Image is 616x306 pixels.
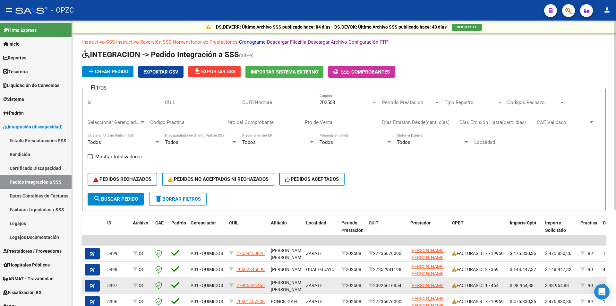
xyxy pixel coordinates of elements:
div: 27235676090 [369,298,405,305]
div: 23926616854 [369,282,405,289]
span: 89 [588,251,593,256]
div: DS [133,250,150,257]
span: Padrón [3,109,24,117]
span: Todos [88,139,101,145]
button: PEDIDOS NO ACEPTADOS NI RECHAZADOS [162,173,274,186]
span: Fiscalización RG [3,289,42,296]
span: Firma Express [3,27,37,34]
span: 20502845099 [236,267,265,272]
span: Inicio [3,40,20,48]
datatable-header-cell: Practica [578,216,600,244]
span: $ 475.830,36 [545,251,571,256]
span: $ 148.447,32 [510,267,536,272]
span: 1 [603,299,605,304]
button: Exportar CSV [138,66,184,78]
p: - - - - - [82,39,606,46]
mat-icon: add [87,67,95,75]
datatable-header-cell: Padrón [169,216,188,244]
div: 5997 [107,282,128,289]
div: 202508 [341,250,364,257]
span: Todos [397,139,410,145]
span: $ 148.447,32 [545,267,571,272]
div: Open Intercom Messenger [594,284,610,300]
datatable-header-cell: Importe Cpbt. [507,216,543,244]
span: Importar Sistema Externo [251,69,318,75]
h3: Filtros [88,83,110,92]
p: DS.DEVERR: Último Archivo SSS publicado hace: 84 días - DS.DEVOK: Último Archivo SSS publicado ha... [216,23,447,31]
span: GUALEGUAYCHU [306,267,340,272]
span: A01 - QUIMICOS [191,299,223,304]
button: PEDIDOS RECHAZADOS [88,173,157,186]
span: 90 [588,283,593,288]
span: Período Prestación [341,220,364,233]
datatable-header-cell: CAE [153,216,169,244]
span: INTEGRACION -> Pedido Integración a SSS [82,50,239,59]
span: PEDIDOS ACEPTADOS [285,176,339,182]
span: $ 475.830,36 [545,299,571,304]
a: Descargar Filezilla [267,39,306,45]
span: Buscar Pedido [93,196,138,202]
span: Crear Pedido [87,69,128,74]
span: 90 [588,267,593,272]
button: Borrar Filtros [149,193,207,205]
span: ZARATE [306,251,322,256]
datatable-header-cell: Afiliado [268,216,304,244]
datatable-header-cell: CUIT [366,216,408,244]
span: Prestadores / Proveedores [3,248,62,255]
span: [PERSON_NAME] [410,283,445,288]
span: 4 [603,283,605,288]
span: (alt+e) [239,52,254,58]
span: ANMAT - Trazabilidad [3,275,54,282]
span: [PERSON_NAME] [PERSON_NAME] [271,248,305,260]
span: 89 [588,299,593,304]
div: DS [133,298,150,305]
span: Reportes [3,54,26,61]
button: Importar Sistema Externo [245,66,323,78]
span: 27559450826 [236,251,265,256]
button: VER DETALLE [452,24,482,31]
div: 5996 [107,298,128,305]
datatable-header-cell: Localidad [304,216,339,244]
span: Periodo Prestacion [382,100,434,105]
span: - OPZC [51,3,74,17]
div: FACTURAS C : 1 - 464 [452,282,505,289]
div: 202508 [341,266,364,273]
span: CUIT [369,220,379,225]
datatable-header-cell: Importe Solicitado [543,216,578,244]
span: Todos [165,139,178,145]
span: Todos [320,139,333,145]
a: Instructivo Reversión SSS [116,39,171,45]
span: Prestador [410,220,431,225]
a: Cronograma [239,39,266,45]
div: 27352981198 [369,266,405,273]
span: ZARATE [306,299,322,304]
span: A01 - QUIMICOS [191,267,223,272]
span: [PERSON_NAME] [PERSON_NAME] [410,248,445,260]
button: Buscar Pedido [88,193,144,205]
a: Nomenclador de Prestaciones [173,39,238,45]
span: Practica [580,220,597,225]
span: $ 475.830,36 [510,251,536,256]
span: Borrar Filtros [155,196,201,202]
a: Descargar Archivo Configuración FTP [308,39,388,45]
mat-icon: menu [5,6,13,14]
mat-icon: delete [155,195,162,203]
datatable-header-cell: Archivo [130,216,153,244]
datatable-header-cell: Prestador [408,216,449,244]
span: Mostrar totalizadores [95,153,142,161]
mat-icon: file_download [193,67,201,75]
span: Exportar SSS [193,69,235,74]
span: Localidad [306,220,326,225]
span: PEDIDOS NO ACEPTADOS NI RECHAZADOS [168,176,269,182]
span: ID [107,220,111,225]
span: [PERSON_NAME] [271,267,305,272]
span: Gerenciador [191,220,216,225]
span: Seleccionar Gerenciador [88,119,140,125]
span: PONCE, GAEL [271,299,299,304]
span: 27495324465 [236,283,265,288]
span: CAE [155,220,164,225]
span: $ 98.964,88 [545,283,569,288]
span: CUIL [229,220,239,225]
a: Instructivo SSS [82,39,115,45]
span: 4 [603,267,605,272]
